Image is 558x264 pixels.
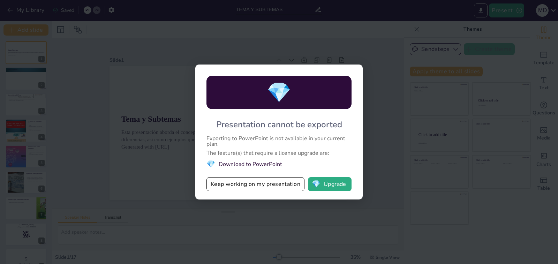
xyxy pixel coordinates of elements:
[206,159,215,169] span: diamond
[206,177,304,191] button: Keep working on my presentation
[312,181,321,188] span: diamond
[308,177,352,191] button: diamondUpgrade
[206,159,352,169] li: Download to PowerPoint
[216,119,342,130] div: Presentation cannot be exported
[206,150,352,156] div: The feature(s) that require a license upgrade are:
[206,136,352,147] div: Exporting to PowerPoint is not available in your current plan.
[267,79,291,106] span: diamond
